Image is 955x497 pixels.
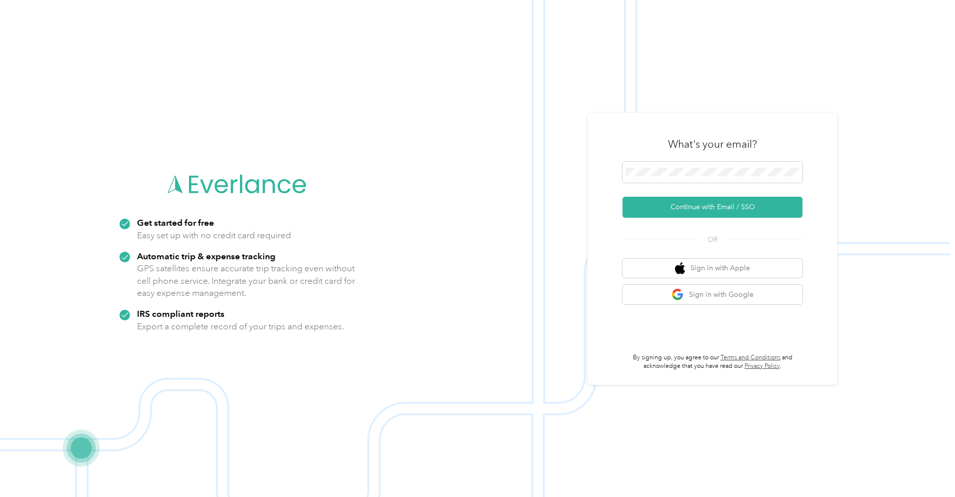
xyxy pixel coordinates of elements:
p: Export a complete record of your trips and expenses. [137,320,344,333]
h3: What's your email? [668,137,757,151]
img: google logo [671,288,684,301]
p: Easy set up with no credit card required [137,229,291,242]
button: Continue with Email / SSO [622,197,802,218]
button: google logoSign in with Google [622,285,802,304]
a: Terms and Conditions [720,354,780,361]
button: apple logoSign in with Apple [622,259,802,278]
strong: Get started for free [137,217,214,228]
p: By signing up, you agree to our and acknowledge that you have read our . [622,353,802,371]
strong: IRS compliant reports [137,308,224,319]
a: Privacy Policy [744,362,780,370]
iframe: Everlance-gr Chat Button Frame [899,441,955,497]
img: apple logo [675,262,685,275]
p: GPS satellites ensure accurate trip tracking even without cell phone service. Integrate your bank... [137,262,355,299]
span: OR [695,234,730,245]
strong: Automatic trip & expense tracking [137,251,275,261]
